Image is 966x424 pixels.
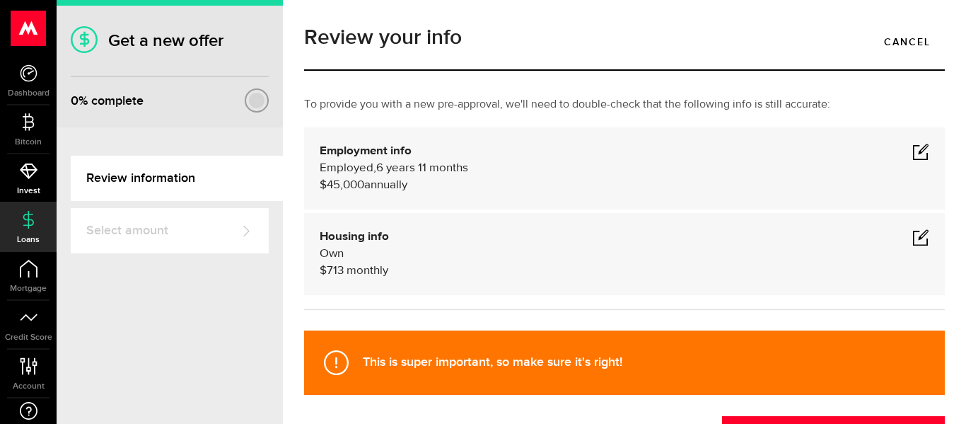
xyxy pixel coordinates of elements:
[304,96,945,113] p: To provide you with a new pre-approval, we'll need to double-check that the following info is sti...
[11,6,54,48] button: Open LiveChat chat widget
[364,179,407,191] span: annually
[71,30,269,51] h1: Get a new offer
[304,27,945,48] h1: Review your info
[363,355,622,369] strong: This is super important, so make sure it's right!
[71,156,283,201] a: Review information
[71,93,78,108] span: 0
[320,265,327,277] span: $
[870,27,945,57] a: Cancel
[320,248,344,260] span: Own
[320,162,373,174] span: Employed
[327,265,344,277] span: 713
[320,145,412,157] b: Employment info
[71,208,269,253] a: Select amount
[373,162,376,174] span: ,
[320,179,364,191] span: $45,000
[71,88,144,114] div: % complete
[347,265,388,277] span: monthly
[320,231,389,243] b: Housing info
[376,162,468,174] span: 6 years 11 months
